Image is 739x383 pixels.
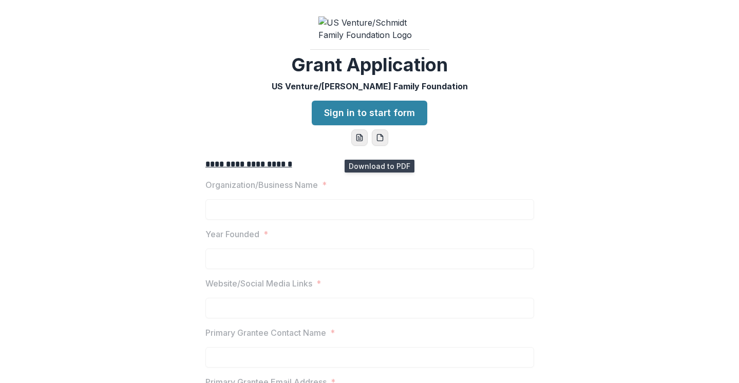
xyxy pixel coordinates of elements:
[205,327,326,339] p: Primary Grantee Contact Name
[205,179,318,191] p: Organization/Business Name
[205,277,312,290] p: Website/Social Media Links
[205,228,259,240] p: Year Founded
[351,129,368,146] button: word-download
[318,16,421,41] img: US Venture/Schmidt Family Foundation Logo
[291,54,448,76] h2: Grant Application
[272,80,468,92] p: US Venture/[PERSON_NAME] Family Foundation
[372,129,388,146] button: pdf-download
[312,101,427,125] a: Sign in to start form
